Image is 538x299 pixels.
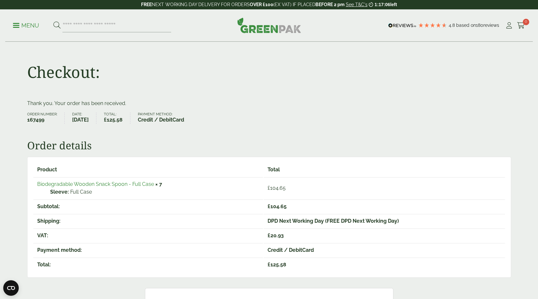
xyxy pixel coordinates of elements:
[268,232,284,239] span: 20.93
[268,203,287,209] span: 104.65
[315,2,345,7] strong: BEFORE 2 pm
[250,2,273,7] strong: OVER £100
[27,139,511,152] h2: Order details
[268,232,270,239] span: £
[27,100,511,107] p: Thank you. Your order has been received.
[72,116,89,124] strong: [DATE]
[268,262,286,268] span: 125.58
[390,2,397,7] span: left
[13,22,39,28] a: Menu
[138,116,184,124] strong: Credit / DebitCard
[268,185,270,191] span: £
[50,188,69,196] strong: Sleeve:
[3,280,19,296] button: Open CMP widget
[13,22,39,29] p: Menu
[237,17,301,33] img: GreenPak Supplies
[523,19,529,25] span: 0
[141,2,152,7] strong: FREE
[346,2,368,7] a: See T&C's
[388,23,416,28] img: REVIEWS.io
[33,199,263,213] th: Subtotal:
[33,214,263,228] th: Shipping:
[375,2,390,7] span: 1:17:06
[33,258,263,272] th: Total:
[138,112,192,124] li: Payment method:
[27,63,100,81] h1: Checkout:
[50,188,259,196] p: Full Case
[33,243,263,257] th: Payment method:
[264,214,505,228] td: DPD Next Working Day (FREE DPD Next Working Day)
[476,23,483,28] span: 180
[37,181,154,187] a: Biodegradable Wooden Snack Spoon - Full Case
[264,243,505,257] td: Credit / DebitCard
[104,112,130,124] li: Total:
[104,117,107,123] span: £
[268,185,286,191] bdi: 104.65
[72,112,96,124] li: Date:
[505,22,513,29] i: My Account
[264,163,505,176] th: Total
[418,22,447,28] div: 4.78 Stars
[449,23,456,28] span: 4.8
[517,22,525,29] i: Cart
[33,229,263,242] th: VAT:
[483,23,499,28] span: reviews
[155,181,162,187] strong: × 7
[104,117,123,123] bdi: 125.58
[517,21,525,30] a: 0
[268,262,270,268] span: £
[456,23,476,28] span: Based on
[27,116,57,124] strong: 167499
[27,112,65,124] li: Order number:
[33,163,263,176] th: Product
[268,203,270,209] span: £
